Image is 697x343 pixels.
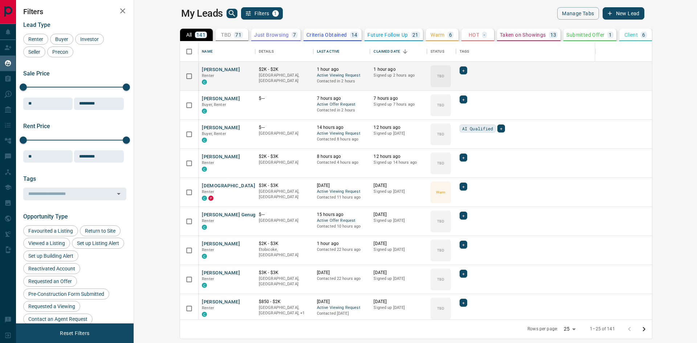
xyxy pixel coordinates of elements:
div: condos.ca [202,312,207,317]
div: condos.ca [202,138,207,143]
div: Name [202,41,213,62]
p: Taken on Showings [500,32,546,37]
p: 1 hour ago [374,66,423,73]
p: All [186,32,192,37]
span: Sale Price [23,70,50,77]
button: Sort [400,46,410,57]
p: 1 hour ago [317,241,367,247]
p: Contacted 22 hours ago [317,276,367,282]
div: + [497,124,505,132]
p: Submitted Offer [566,32,604,37]
div: Precon [47,46,73,57]
div: Tags [460,41,469,62]
p: [GEOGRAPHIC_DATA] [259,218,310,224]
span: + [462,183,465,190]
h2: Filters [23,7,126,16]
span: Renter [202,248,214,252]
p: [GEOGRAPHIC_DATA], [GEOGRAPHIC_DATA] [259,73,310,84]
p: [DATE] [374,183,423,189]
button: [DEMOGRAPHIC_DATA][PERSON_NAME] [202,183,293,189]
span: Requested a Viewing [26,303,78,309]
p: [DATE] [374,299,423,305]
p: 13 [550,32,557,37]
p: 14 hours ago [317,124,367,131]
p: Just Browsing [254,32,289,37]
p: 14 [351,32,358,37]
div: + [460,212,467,220]
p: [DATE] [317,183,367,189]
span: + [462,96,465,103]
span: Favourited a Listing [26,228,76,234]
span: Active Viewing Request [317,131,367,137]
button: Filters1 [241,7,283,20]
p: TBD [437,73,444,79]
div: Claimed Date [374,41,400,62]
p: Signed up 2 hours ago [374,73,423,78]
p: TBD [221,32,231,37]
p: 21 [412,32,419,37]
div: Claimed Date [370,41,427,62]
p: [GEOGRAPHIC_DATA] [259,160,310,166]
p: Signed up [DATE] [374,218,423,224]
div: condos.ca [202,167,207,172]
p: Signed up 7 hours ago [374,102,423,107]
p: 12 hours ago [374,124,423,131]
span: Buyer, Renter [202,102,226,107]
p: Contacted in 2 hours [317,78,367,84]
span: Renter [202,160,214,165]
span: Active Viewing Request [317,189,367,195]
span: Investor [78,36,101,42]
p: [DATE] [374,212,423,218]
span: Active Offer Request [317,218,367,224]
div: Last Active [317,41,339,62]
div: condos.ca [202,196,207,201]
div: Requested an Offer [23,276,77,287]
span: Rent Price [23,123,50,130]
p: Warm [436,189,445,195]
span: + [462,67,465,74]
p: $2K - $3K [259,154,310,160]
span: Pre-Construction Form Submitted [26,291,107,297]
button: [PERSON_NAME] [202,66,240,73]
span: Return to Site [82,228,118,234]
p: Client [624,32,638,37]
p: $2K - $2K [259,66,310,73]
p: TBD [437,219,444,224]
p: Signed up 14 hours ago [374,160,423,166]
p: Contacted 10 hours ago [317,224,367,229]
span: Renter [202,277,214,281]
div: 25 [561,324,578,334]
span: Set up Building Alert [26,253,76,259]
div: Favourited a Listing [23,225,78,236]
p: Signed up [DATE] [374,189,423,195]
div: Set up Listing Alert [72,238,124,249]
p: [GEOGRAPHIC_DATA] [259,131,310,136]
span: + [462,212,465,219]
span: Renter [26,36,46,42]
div: condos.ca [202,79,207,85]
p: Contacted 22 hours ago [317,247,367,253]
span: + [462,270,465,277]
p: Signed up [DATE] [374,247,423,253]
div: property.ca [208,196,213,201]
p: $--- [259,124,310,131]
p: Contacted [DATE] [317,311,367,317]
p: Contacted 11 hours ago [317,195,367,200]
p: $2K - $3K [259,241,310,247]
div: Last Active [313,41,370,62]
span: AI Qualified [462,125,493,132]
p: [DATE] [317,299,367,305]
span: Renter [202,306,214,310]
span: + [462,154,465,161]
div: + [460,183,467,191]
span: Opportunity Type [23,213,68,220]
span: Precon [50,49,71,55]
p: TBD [437,160,444,166]
span: Active Viewing Request [317,73,367,79]
div: Tags [456,41,683,62]
span: Buyer, Renter [202,131,226,136]
button: [PERSON_NAME] Genugula [202,212,262,219]
button: Go to next page [637,322,651,336]
p: HOT [469,32,479,37]
p: [GEOGRAPHIC_DATA], [GEOGRAPHIC_DATA] [259,189,310,200]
